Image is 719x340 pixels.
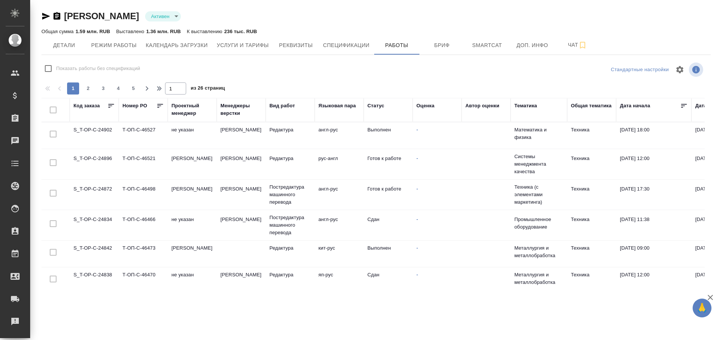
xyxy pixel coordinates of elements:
[116,29,146,34] p: Выставлено
[465,102,499,110] div: Автор оценки
[269,271,311,279] p: Редактура
[220,102,262,117] div: Менеджеры верстки
[514,183,563,206] p: Техника (с элементами маркетинга)
[315,122,364,149] td: англ-рус
[567,151,616,177] td: Техника
[112,82,124,95] button: 4
[168,212,217,238] td: не указан
[73,102,100,110] div: Код заказа
[567,267,616,294] td: Техника
[82,82,94,95] button: 2
[119,122,168,149] td: Т-ОП-С-46527
[91,41,137,50] span: Режим работы
[567,122,616,149] td: Техника
[127,85,139,92] span: 5
[693,299,711,317] button: 🙏
[168,181,217,208] td: [PERSON_NAME]
[315,241,364,267] td: кит-рус
[52,12,61,21] button: Скопировать ссылку
[168,122,217,149] td: не указан
[315,151,364,177] td: рус-англ
[315,267,364,294] td: яп-рус
[578,41,587,50] svg: Подписаться
[616,122,691,149] td: [DATE] 18:00
[416,245,418,251] a: -
[416,102,434,110] div: Оценка
[364,151,413,177] td: Готов к работе
[315,181,364,208] td: англ-рус
[616,241,691,267] td: [DATE] 09:00
[379,41,415,50] span: Работы
[119,151,168,177] td: Т-ОП-С-46521
[171,102,213,117] div: Проектный менеджер
[70,181,119,208] td: S_T-OP-C-24872
[70,122,119,149] td: S_T-OP-C-24902
[416,217,418,222] a: -
[514,271,563,286] p: Металлургия и металлобработка
[168,241,217,267] td: [PERSON_NAME]
[217,267,266,294] td: [PERSON_NAME]
[567,212,616,238] td: Техника
[97,82,109,95] button: 3
[514,244,563,259] p: Металлургия и металлобработка
[364,212,413,238] td: Сдан
[56,65,140,72] span: Показать работы без спецификаций
[323,41,369,50] span: Спецификации
[424,41,460,50] span: Бриф
[70,241,119,267] td: S_T-OP-C-24842
[70,212,119,238] td: S_T-OP-C-24834
[514,153,563,175] p: Системы менеджмента качества
[75,29,110,34] p: 1.59 млн. RUB
[269,214,311,236] p: Постредактура машинного перевода
[82,85,94,92] span: 2
[217,151,266,177] td: [PERSON_NAME]
[616,151,691,177] td: [DATE] 12:00
[168,151,217,177] td: [PERSON_NAME]
[469,41,505,50] span: Smartcat
[122,102,147,110] div: Номер PO
[149,13,172,20] button: Активен
[217,212,266,238] td: [PERSON_NAME]
[367,102,384,110] div: Статус
[689,63,705,77] span: Посмотреть информацию
[41,12,50,21] button: Скопировать ссылку для ЯМессенджера
[609,64,671,76] div: split button
[616,212,691,238] td: [DATE] 11:38
[145,11,181,21] div: Активен
[416,156,418,161] a: -
[514,216,563,231] p: Промышленное оборудование
[269,102,295,110] div: Вид работ
[70,267,119,294] td: S_T-OP-C-24838
[560,40,596,50] span: Чат
[616,267,691,294] td: [DATE] 12:00
[269,183,311,206] p: Постредактура машинного перевода
[416,186,418,192] a: -
[187,29,224,34] p: К выставлению
[514,126,563,141] p: Математика и физика
[64,11,139,21] a: [PERSON_NAME]
[217,122,266,149] td: [PERSON_NAME]
[97,85,109,92] span: 3
[416,127,418,133] a: -
[364,241,413,267] td: Выполнен
[119,267,168,294] td: Т-ОП-С-46470
[567,181,616,208] td: Техника
[146,29,181,34] p: 1.36 млн. RUB
[620,102,650,110] div: Дата начала
[278,41,314,50] span: Реквизиты
[224,29,257,34] p: 236 тыс. RUB
[217,41,269,50] span: Услуги и тарифы
[364,122,413,149] td: Выполнен
[127,82,139,95] button: 5
[416,272,418,277] a: -
[41,29,75,34] p: Общая сумма
[46,41,82,50] span: Детали
[514,102,537,110] div: Тематика
[269,126,311,134] p: Редактура
[119,181,168,208] td: Т-ОП-С-46498
[671,61,689,79] span: Настроить таблицу
[70,151,119,177] td: S_T-OP-C-24896
[168,267,217,294] td: не указан
[119,212,168,238] td: Т-ОП-С-46466
[318,102,356,110] div: Языковая пара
